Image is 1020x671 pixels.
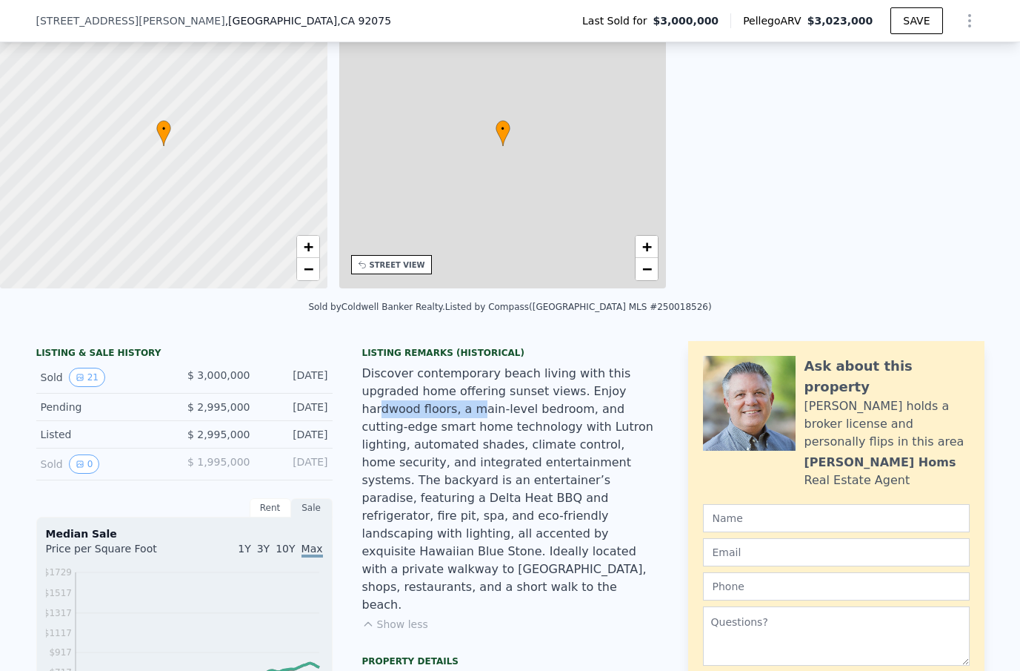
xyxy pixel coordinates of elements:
div: Sold by Coldwell Banker Realty . [308,302,444,312]
span: $ 2,995,000 [187,429,250,440]
button: Show less [362,617,428,632]
span: $ 2,995,000 [187,401,250,413]
div: Listing Remarks (Historical) [362,347,659,359]
div: Sold [41,368,173,387]
button: View historical data [69,455,100,474]
span: 3Y [257,543,270,555]
div: Rent [250,498,291,518]
button: View historical data [69,368,105,387]
div: Listed [41,427,173,442]
div: • [496,120,510,146]
div: Discover contemporary beach living with this upgraded home offering sunset views. Enjoy hardwood ... [362,365,659,614]
tspan: $1317 [43,608,71,618]
span: [STREET_ADDRESS][PERSON_NAME] [36,13,225,28]
a: Zoom out [297,258,319,280]
span: 1Y [238,543,250,555]
div: Sold [41,455,173,474]
div: Ask about this property [804,356,970,397]
span: − [303,260,313,278]
span: Max [301,543,323,558]
span: + [303,237,313,256]
span: 10Y [276,543,295,555]
span: , CA 92075 [337,15,391,27]
div: Price per Square Foot [46,541,184,565]
span: $3,000,000 [653,13,719,28]
tspan: $1729 [43,567,71,578]
a: Zoom out [636,258,658,280]
span: + [642,237,652,256]
span: , [GEOGRAPHIC_DATA] [225,13,391,28]
tspan: $917 [49,647,72,658]
span: − [642,260,652,278]
tspan: $1117 [43,628,71,638]
div: [PERSON_NAME] Homs [804,454,956,472]
div: [DATE] [262,427,328,442]
div: [DATE] [262,455,328,474]
tspan: $1517 [43,588,71,598]
a: Zoom in [636,236,658,258]
span: $ 3,000,000 [187,369,250,381]
span: Last Sold for [582,13,653,28]
div: Real Estate Agent [804,472,910,489]
div: LISTING & SALE HISTORY [36,347,333,362]
div: [PERSON_NAME] holds a broker license and personally flips in this area [804,397,970,451]
div: Property details [362,655,659,667]
span: • [156,122,171,136]
div: Listed by Compass ([GEOGRAPHIC_DATA] MLS #250018526) [445,302,712,312]
span: $ 1,995,000 [187,456,250,468]
a: Zoom in [297,236,319,258]
button: Show Options [955,6,984,36]
div: [DATE] [262,368,328,387]
div: [DATE] [262,400,328,414]
span: $3,023,000 [807,15,873,27]
input: Name [703,504,970,532]
span: Pellego ARV [743,13,807,28]
span: • [496,122,510,136]
input: Email [703,538,970,566]
button: SAVE [890,7,942,34]
div: • [156,120,171,146]
div: Sale [291,498,333,518]
div: Pending [41,400,173,414]
div: STREET VIEW [370,260,425,271]
div: Median Sale [46,526,323,541]
input: Phone [703,572,970,601]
